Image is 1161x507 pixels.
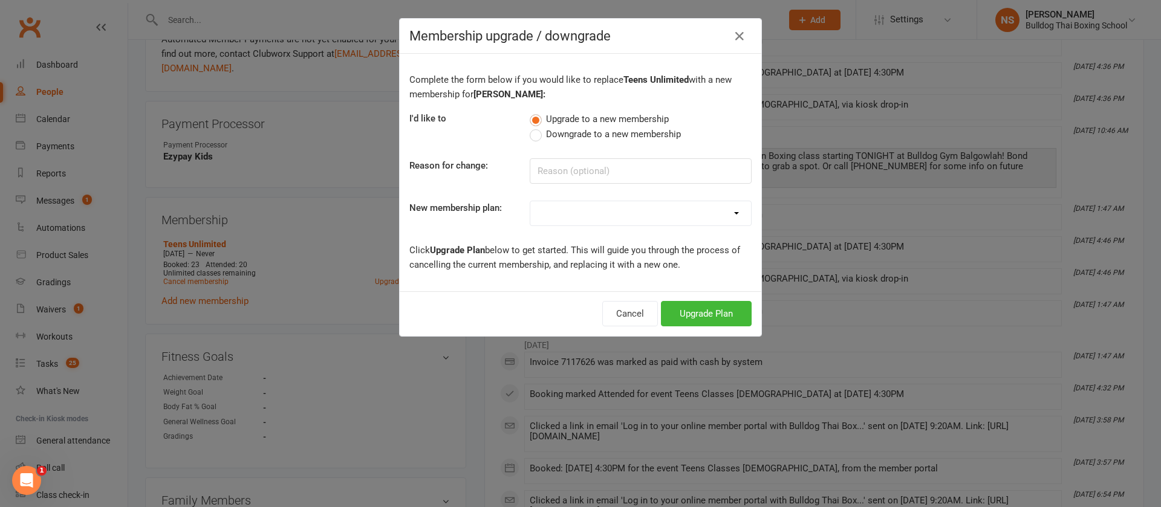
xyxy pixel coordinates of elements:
[409,243,752,272] p: Click below to get started. This will guide you through the process of cancelling the current mem...
[409,158,488,173] label: Reason for change:
[730,27,749,46] button: Close
[409,111,446,126] label: I'd like to
[12,466,41,495] iframe: Intercom live chat
[409,28,752,44] h4: Membership upgrade / downgrade
[546,127,681,140] span: Downgrade to a new membership
[409,73,752,102] p: Complete the form below if you would like to replace with a new membership for
[430,245,485,256] b: Upgrade Plan
[623,74,689,85] b: Teens Unlimited
[661,301,752,326] button: Upgrade Plan
[37,466,47,476] span: 1
[602,301,658,326] button: Cancel
[473,89,545,100] b: [PERSON_NAME]:
[530,158,752,184] input: Reason (optional)
[546,112,669,124] span: Upgrade to a new membership
[409,201,502,215] label: New membership plan:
